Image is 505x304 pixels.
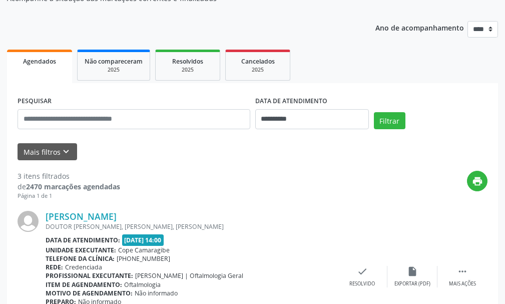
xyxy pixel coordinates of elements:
b: Unidade executante: [46,246,116,254]
div: de [18,181,120,192]
p: Ano de acompanhamento [375,21,464,34]
i: print [472,176,483,187]
i: check [357,266,368,277]
b: Profissional executante: [46,271,133,280]
i: keyboard_arrow_down [61,146,72,157]
b: Data de atendimento: [46,236,120,244]
a: [PERSON_NAME] [46,211,117,222]
button: Mais filtroskeyboard_arrow_down [18,143,77,161]
div: 3 itens filtrados [18,171,120,181]
div: DOUTOR [PERSON_NAME], [PERSON_NAME], [PERSON_NAME] [46,222,337,231]
i: insert_drive_file [407,266,418,277]
div: Exportar (PDF) [394,280,430,287]
strong: 2470 marcações agendadas [26,182,120,191]
span: Credenciada [65,263,102,271]
span: [PHONE_NUMBER] [117,254,170,263]
div: 2025 [85,66,143,74]
span: [DATE] 14:00 [122,234,164,246]
span: Cancelados [241,57,275,66]
b: Item de agendamento: [46,280,122,289]
span: Não informado [135,289,178,297]
b: Rede: [46,263,63,271]
label: PESQUISAR [18,94,52,109]
div: 2025 [163,66,213,74]
label: DATA DE ATENDIMENTO [255,94,327,109]
span: Oftalmologia [124,280,161,289]
span: [PERSON_NAME] | Oftalmologia Geral [135,271,243,280]
span: Não compareceram [85,57,143,66]
button: Filtrar [374,112,405,129]
span: Agendados [23,57,56,66]
i:  [457,266,468,277]
div: Página 1 de 1 [18,192,120,200]
button: print [467,171,487,191]
div: Mais ações [449,280,476,287]
b: Motivo de agendamento: [46,289,133,297]
span: Cope Camaragibe [118,246,170,254]
b: Telefone da clínica: [46,254,115,263]
div: Resolvido [349,280,375,287]
div: 2025 [233,66,283,74]
span: Resolvidos [172,57,203,66]
img: img [18,211,39,232]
